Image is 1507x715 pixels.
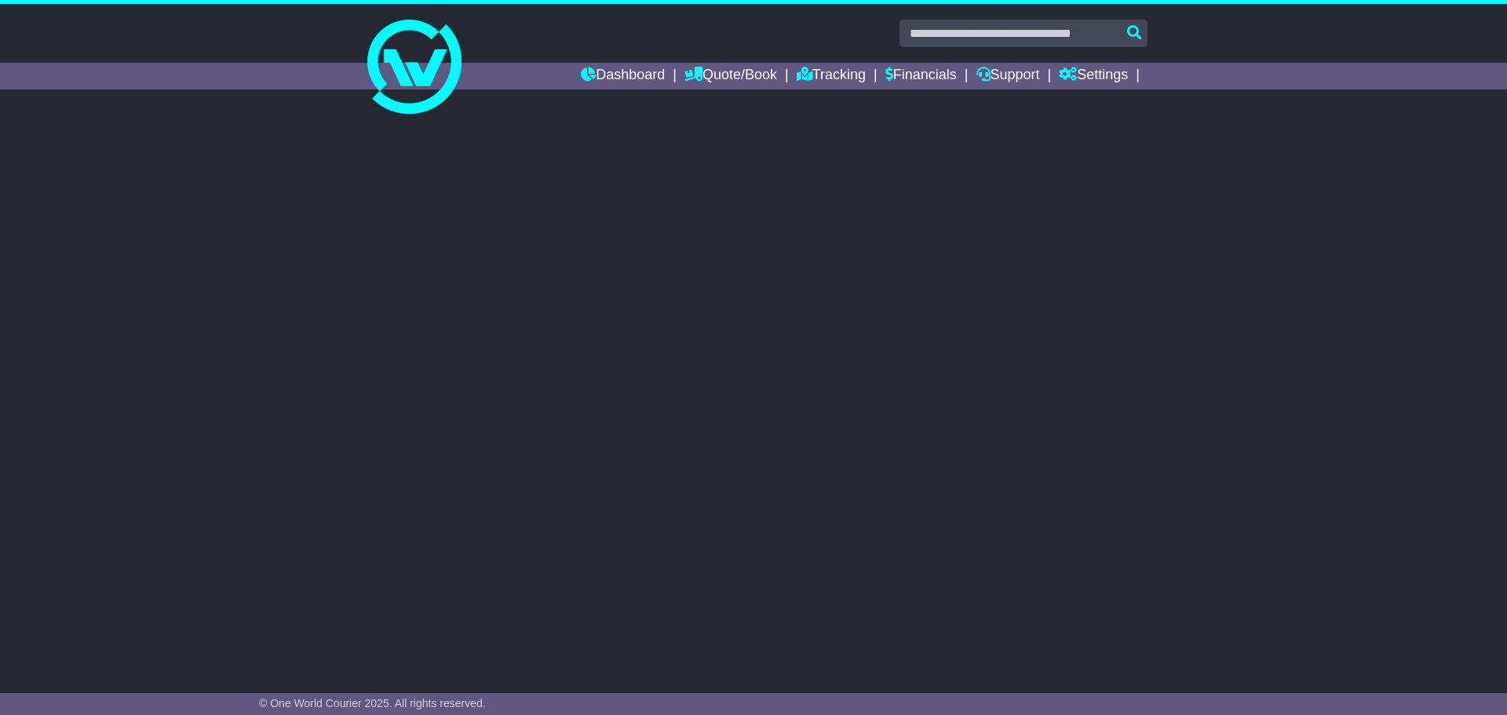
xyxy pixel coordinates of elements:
[976,63,1040,89] a: Support
[684,63,777,89] a: Quote/Book
[259,697,486,710] span: © One World Courier 2025. All rights reserved.
[1059,63,1128,89] a: Settings
[581,63,665,89] a: Dashboard
[797,63,866,89] a: Tracking
[885,63,957,89] a: Financials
